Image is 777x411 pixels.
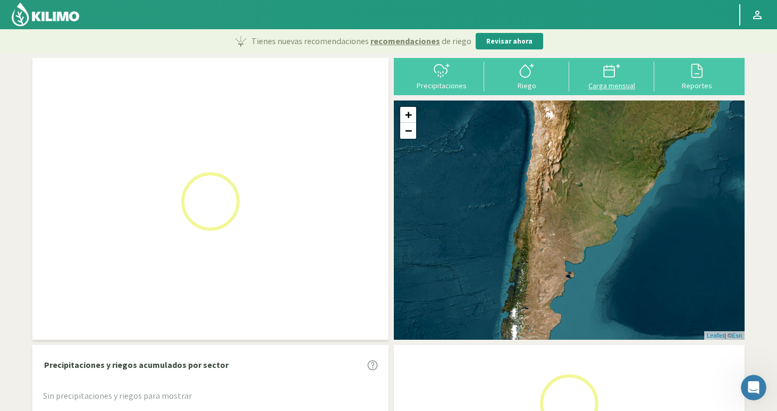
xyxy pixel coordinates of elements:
[402,82,481,89] div: Precipitaciones
[704,331,745,340] div: | ©
[487,82,566,89] div: Riego
[11,2,80,27] img: Kilimo
[654,62,739,90] button: Reportes
[157,148,264,255] img: Loading...
[741,375,766,400] iframe: Intercom live chat
[400,107,416,123] a: Zoom in
[251,35,471,47] p: Tienes nuevas recomendaciones
[486,36,533,47] p: Revisar ahora
[657,82,736,89] div: Reportes
[442,35,471,47] span: de riego
[370,35,440,47] span: recomendaciones
[43,391,378,401] h5: Sin precipitaciones y riegos para mostrar
[707,332,724,339] a: Leaflet
[569,62,654,90] button: Carga mensual
[484,62,569,90] button: Riego
[572,82,651,89] div: Carga mensual
[400,123,416,139] a: Zoom out
[476,33,543,50] button: Revisar ahora
[399,62,484,90] button: Precipitaciones
[732,332,742,339] a: Esri
[44,358,229,371] p: Precipitaciones y riegos acumulados por sector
